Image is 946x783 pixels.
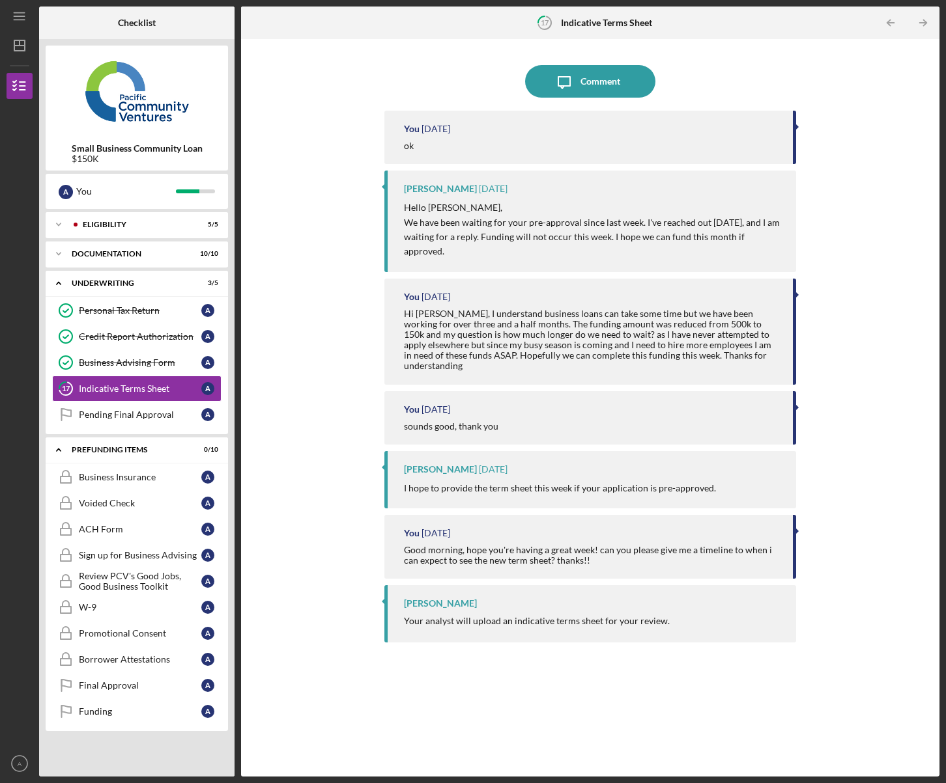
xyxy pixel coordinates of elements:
[201,523,214,536] div: A
[479,464,508,474] time: 2025-08-07 17:35
[404,200,782,215] p: Hello [PERSON_NAME],
[52,542,222,568] a: Sign up for Business AdvisingA
[52,594,222,620] a: W-9A
[62,385,70,393] tspan: 17
[52,297,222,323] a: Personal Tax ReturnA
[195,221,218,228] div: 5 / 5
[79,706,201,717] div: Funding
[72,154,203,164] div: $150K
[201,601,214,614] div: A
[561,18,652,28] b: Indicative Terms Sheet
[201,304,214,317] div: A
[195,279,218,287] div: 3 / 5
[79,472,201,482] div: Business Insurance
[72,446,186,454] div: Prefunding Items
[79,409,201,420] div: Pending Final Approval
[201,356,214,369] div: A
[201,653,214,666] div: A
[79,498,201,508] div: Voided Check
[422,124,450,134] time: 2025-08-13 20:07
[404,404,420,415] div: You
[201,330,214,343] div: A
[201,575,214,588] div: A
[52,620,222,646] a: Promotional ConsentA
[404,184,477,194] div: [PERSON_NAME]
[201,549,214,562] div: A
[79,628,201,639] div: Promotional Consent
[404,528,420,538] div: You
[404,598,477,609] div: [PERSON_NAME]
[540,18,549,27] tspan: 17
[201,471,214,484] div: A
[525,65,655,98] button: Comment
[580,65,620,98] div: Comment
[52,323,222,350] a: Credit Report AuthorizationA
[59,185,73,199] div: A
[52,672,222,698] a: Final ApprovalA
[201,679,214,692] div: A
[52,698,222,724] a: FundingA
[201,408,214,421] div: A
[72,279,186,287] div: Underwriting
[79,571,201,592] div: Review PCV's Good Jobs, Good Business Toolkit
[79,383,201,394] div: Indicative Terms Sheet
[79,680,201,691] div: Final Approval
[79,305,201,316] div: Personal Tax Return
[79,550,201,560] div: Sign up for Business Advising
[79,331,201,342] div: Credit Report Authorization
[83,221,186,228] div: Eligibility
[404,421,498,432] div: sounds good, thank you
[422,528,450,538] time: 2025-08-06 13:03
[404,292,420,302] div: You
[118,18,156,28] b: Checklist
[404,464,477,474] div: [PERSON_NAME]
[422,292,450,302] time: 2025-08-13 16:48
[52,490,222,516] a: Voided CheckA
[404,141,414,151] div: ok
[72,143,203,154] b: Small Business Community Loan
[52,464,222,490] a: Business InsuranceA
[201,382,214,395] div: A
[7,750,33,776] button: A
[195,250,218,258] div: 10 / 10
[404,545,779,566] div: Good morning, hope you're having a great week! can you please give me a timeline to when i can ex...
[52,646,222,672] a: Borrower AttestationsA
[52,568,222,594] a: Review PCV's Good Jobs, Good Business ToolkitA
[201,705,214,718] div: A
[201,627,214,640] div: A
[46,52,228,130] img: Product logo
[404,309,779,372] div: Hi [PERSON_NAME], I understand business loans can take some time but we have been working for ove...
[195,446,218,454] div: 0 / 10
[52,402,222,428] a: Pending Final ApprovalA
[404,481,716,495] p: I hope to provide the term sheet this week if your application is pre-approved.
[79,654,201,665] div: Borrower Attestations
[52,376,222,402] a: 17Indicative Terms SheetA
[79,357,201,368] div: Business Advising Form
[76,180,176,202] div: You
[201,497,214,510] div: A
[404,215,782,259] p: We have been waiting for your pre-approval since last week. I've reached out [DATE], and I am wai...
[79,524,201,534] div: ACH Form
[479,184,508,194] time: 2025-08-13 19:48
[72,250,186,258] div: Documentation
[52,516,222,542] a: ACH FormA
[52,350,222,376] a: Business Advising FormA
[422,404,450,415] time: 2025-08-07 17:58
[404,124,420,134] div: You
[79,602,201,612] div: W-9
[18,760,22,767] text: A
[404,616,670,626] div: Your analyst will upload an indicative terms sheet for your review.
